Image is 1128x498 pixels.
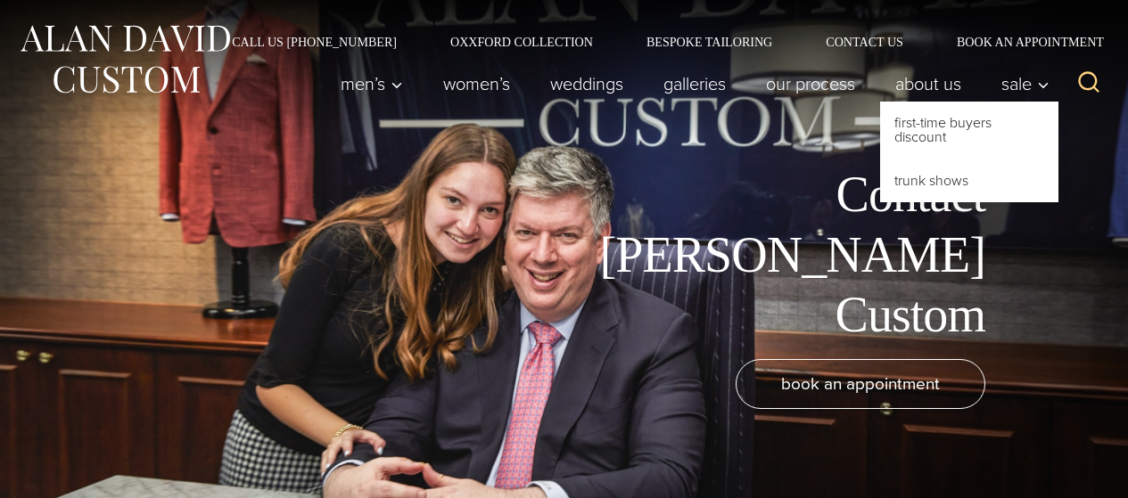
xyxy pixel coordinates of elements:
a: Our Process [746,66,876,102]
a: Oxxford Collection [424,36,620,48]
a: Contact Us [799,36,930,48]
button: View Search Form [1067,62,1110,105]
h1: Contact [PERSON_NAME] Custom [584,165,985,345]
a: Women’s [424,66,531,102]
a: Bespoke Tailoring [620,36,799,48]
a: Galleries [644,66,746,102]
span: Sale [1001,75,1050,93]
a: Trunk Shows [880,159,1058,202]
a: About Us [876,66,982,102]
a: Call Us [PHONE_NUMBER] [205,36,424,48]
span: book an appointment [781,371,940,396]
a: Book an Appointment [930,36,1110,48]
nav: Secondary Navigation [205,36,1110,48]
a: book an appointment [736,359,985,409]
nav: Primary Navigation [321,66,1059,102]
span: Men’s [341,75,403,93]
a: weddings [531,66,644,102]
img: Alan David Custom [18,20,232,99]
a: First-Time Buyers Discount [880,102,1058,159]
